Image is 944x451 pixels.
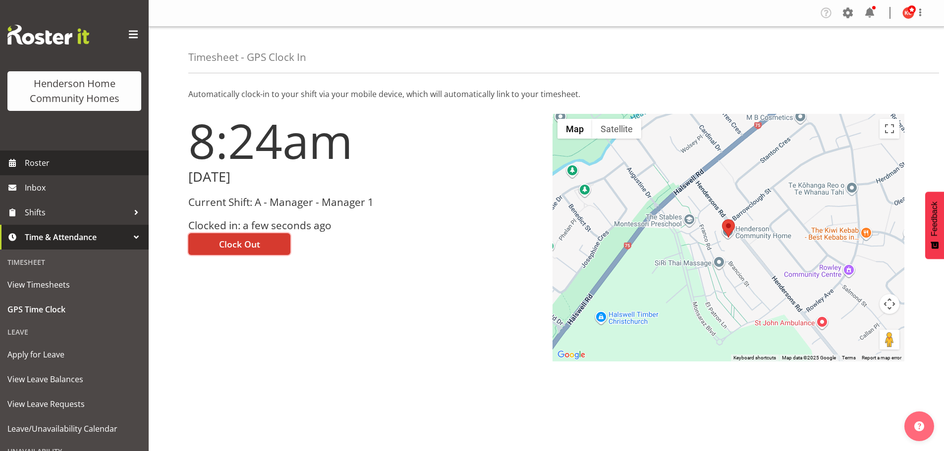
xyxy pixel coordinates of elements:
span: Map data ©2025 Google [782,355,836,360]
button: Drag Pegman onto the map to open Street View [880,330,899,350]
h4: Timesheet - GPS Clock In [188,51,306,63]
div: Timesheet [2,252,146,272]
div: Leave [2,322,146,342]
a: Leave/Unavailability Calendar [2,416,146,441]
img: help-xxl-2.png [914,421,924,431]
h3: Clocked in: a few seconds ago [188,220,541,231]
a: View Leave Balances [2,367,146,392]
img: Google [555,349,588,361]
button: Keyboard shortcuts [733,354,776,361]
button: Show street map [557,119,592,139]
span: Roster [25,155,144,170]
span: View Leave Requests [7,397,141,411]
a: View Leave Requests [2,392,146,416]
div: Henderson Home Community Homes [17,76,131,106]
span: Feedback [930,201,939,236]
button: Show satellite imagery [592,119,641,139]
h2: [DATE] [188,169,541,185]
h1: 8:24am [188,114,541,167]
span: Clock Out [219,238,260,251]
a: GPS Time Clock [2,297,146,322]
a: Apply for Leave [2,342,146,367]
button: Clock Out [188,233,290,255]
h3: Current Shift: A - Manager - Manager 1 [188,197,541,208]
p: Automatically clock-in to your shift via your mobile device, which will automatically link to you... [188,88,904,100]
a: Open this area in Google Maps (opens a new window) [555,349,588,361]
span: Time & Attendance [25,230,129,245]
span: Leave/Unavailability Calendar [7,421,141,436]
span: View Leave Balances [7,372,141,387]
span: Inbox [25,180,144,195]
a: Terms (opens in new tab) [842,355,856,360]
span: Shifts [25,205,129,220]
button: Map camera controls [880,294,899,314]
span: GPS Time Clock [7,302,141,317]
img: kirsty-crossley8517.jpg [902,7,914,19]
span: Apply for Leave [7,347,141,362]
span: View Timesheets [7,277,141,292]
button: Feedback - Show survey [925,192,944,259]
a: Report a map error [862,355,901,360]
img: Rosterit website logo [7,25,89,45]
button: Toggle fullscreen view [880,119,899,139]
a: View Timesheets [2,272,146,297]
